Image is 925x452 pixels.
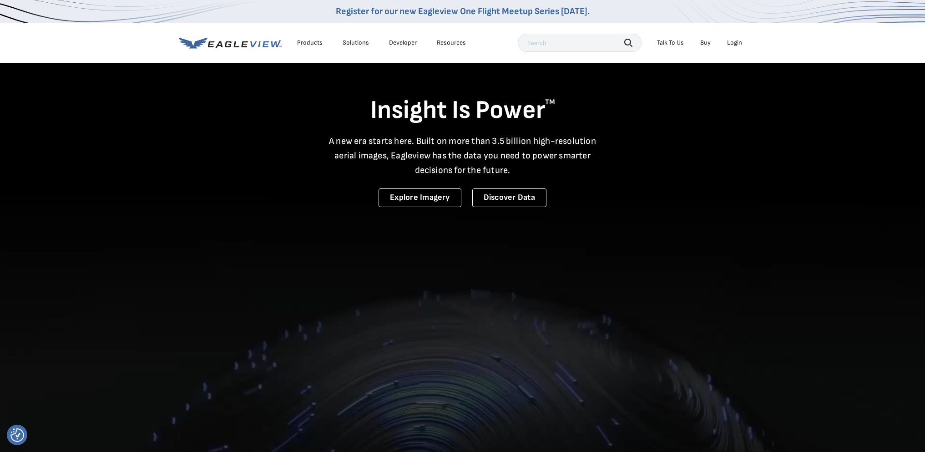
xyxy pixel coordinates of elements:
[727,39,742,47] div: Login
[343,39,369,47] div: Solutions
[657,39,684,47] div: Talk To Us
[379,188,461,207] a: Explore Imagery
[518,34,642,52] input: Search
[10,428,24,442] img: Revisit consent button
[472,188,546,207] a: Discover Data
[336,6,590,17] a: Register for our new Eagleview One Flight Meetup Series [DATE].
[437,39,466,47] div: Resources
[179,95,747,127] h1: Insight Is Power
[10,428,24,442] button: Consent Preferences
[389,39,417,47] a: Developer
[545,98,555,107] sup: TM
[323,134,602,178] p: A new era starts here. Built on more than 3.5 billion high-resolution aerial images, Eagleview ha...
[297,39,323,47] div: Products
[700,39,711,47] a: Buy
